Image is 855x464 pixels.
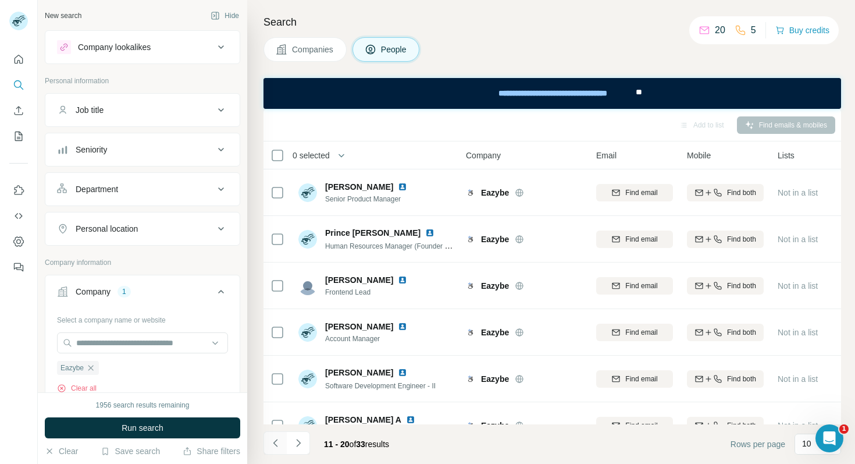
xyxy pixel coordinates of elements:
[625,234,657,245] span: Find email
[76,183,118,195] div: Department
[45,278,240,310] button: Company1
[727,234,756,245] span: Find both
[325,321,393,332] span: [PERSON_NAME]
[325,181,393,193] span: [PERSON_NAME]
[687,417,764,434] button: Find both
[117,286,131,297] div: 1
[466,235,475,244] img: Logo of Eazybe
[778,281,818,291] span: Not in a list
[76,104,104,116] div: Job title
[596,370,673,388] button: Find email
[101,445,160,457] button: Save search
[625,374,657,384] span: Find email
[45,175,240,203] button: Department
[202,7,247,24] button: Hide
[687,184,764,201] button: Find both
[727,374,756,384] span: Find both
[481,327,509,338] span: Eazybe
[466,374,475,384] img: Logo of Eazybe
[263,431,287,455] button: Navigate to previous page
[466,150,501,161] span: Company
[596,231,673,248] button: Find email
[293,150,330,161] span: 0 selected
[45,257,240,268] p: Company information
[839,424,849,434] span: 1
[325,194,412,204] span: Senior Product Manager
[466,328,475,337] img: Logo of Eazybe
[350,440,357,449] span: of
[596,150,617,161] span: Email
[398,368,407,377] img: LinkedIn logo
[778,235,818,244] span: Not in a list
[687,150,711,161] span: Mobile
[398,275,407,285] img: LinkedIn logo
[398,182,407,192] img: LinkedIn logo
[802,438,811,449] p: 10
[122,422,163,434] span: Run search
[775,22,829,38] button: Buy credits
[731,438,785,450] span: Rows per page
[625,281,657,291] span: Find email
[60,363,84,373] span: Eazybe
[76,223,138,235] div: Personal location
[76,144,107,155] div: Seniority
[687,370,764,388] button: Find both
[9,180,28,201] button: Use Surfe on LinkedIn
[292,44,334,55] span: Companies
[481,280,509,292] span: Eazybe
[778,150,795,161] span: Lists
[263,14,841,30] h4: Search
[325,382,436,390] span: Software Development Engineer - II
[778,328,818,337] span: Not in a list
[45,215,240,243] button: Personal location
[325,227,421,239] span: Prince [PERSON_NAME]
[325,334,412,344] span: Account Manager
[298,416,317,435] img: Avatar
[406,415,415,424] img: LinkedIn logo
[727,327,756,338] span: Find both
[625,187,657,198] span: Find email
[778,374,818,384] span: Not in a list
[287,431,310,455] button: Navigate to next page
[325,367,393,378] span: [PERSON_NAME]
[57,310,228,325] div: Select a company name or website
[596,277,673,295] button: Find email
[325,274,393,286] span: [PERSON_NAME]
[45,33,240,61] button: Company lookalikes
[727,187,756,198] span: Find both
[9,75,28,95] button: Search
[778,188,818,197] span: Not in a list
[815,424,843,452] iframe: Intercom live chat
[466,188,475,197] img: Logo of Eazybe
[687,324,764,341] button: Find both
[481,420,509,431] span: Eazybe
[9,49,28,70] button: Quick start
[9,257,28,278] button: Feedback
[425,228,434,238] img: LinkedIn logo
[466,281,475,291] img: Logo of Eazybe
[298,323,317,342] img: Avatar
[45,10,81,21] div: New search
[596,417,673,434] button: Find email
[625,420,657,431] span: Find email
[398,322,407,331] img: LinkedIn logo
[45,417,240,438] button: Run search
[9,100,28,121] button: Enrich CSV
[324,440,389,449] span: results
[325,414,401,426] span: [PERSON_NAME] A
[596,184,673,201] button: Find email
[481,233,509,245] span: Eazybe
[356,440,365,449] span: 33
[727,281,756,291] span: Find both
[9,231,28,252] button: Dashboard
[687,277,764,295] button: Find both
[481,373,509,385] span: Eazybe
[715,23,725,37] p: 20
[751,23,756,37] p: 5
[9,206,28,226] button: Use Surfe API
[96,400,190,410] div: 1956 search results remaining
[263,78,841,109] iframe: Banner
[76,286,111,297] div: Company
[298,183,317,202] img: Avatar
